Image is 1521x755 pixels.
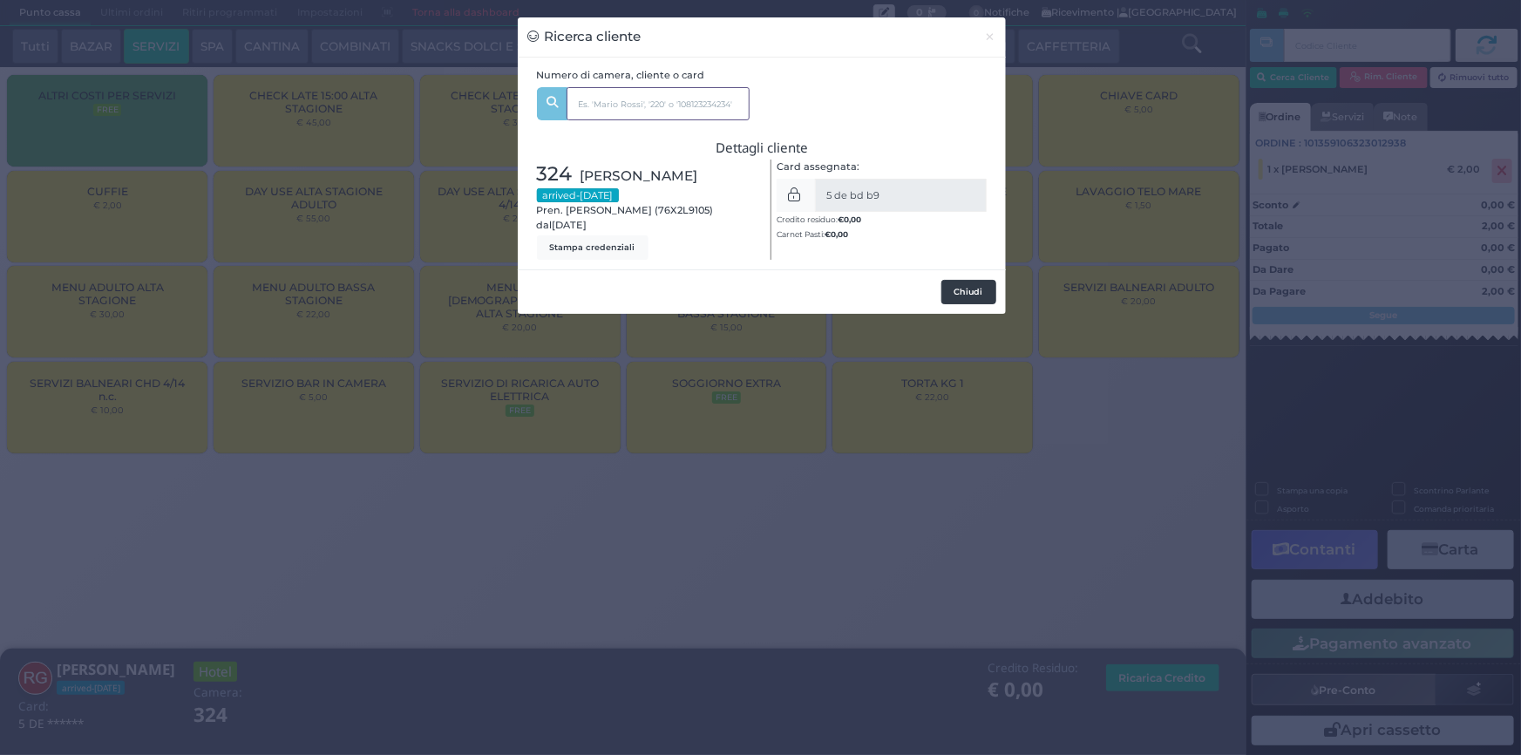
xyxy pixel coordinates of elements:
[825,229,848,239] b: €
[537,160,573,189] span: 324
[831,228,848,240] span: 0,00
[844,214,861,225] span: 0,00
[581,166,698,186] span: [PERSON_NAME]
[553,218,587,233] span: [DATE]
[777,229,848,239] small: Carnet Pasti:
[537,235,648,260] button: Stampa credenziali
[985,27,996,46] span: ×
[537,140,988,155] h3: Dettagli cliente
[537,188,619,202] small: arrived-[DATE]
[941,280,996,304] button: Chiudi
[527,27,642,47] h3: Ricerca cliente
[777,160,859,174] label: Card assegnata:
[567,87,750,120] input: Es. 'Mario Rossi', '220' o '108123234234'
[777,214,861,224] small: Credito residuo:
[527,160,762,260] div: Pren. [PERSON_NAME] (76X2L9105) dal
[838,214,861,224] b: €
[975,17,1006,57] button: Chiudi
[537,68,705,83] label: Numero di camera, cliente o card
